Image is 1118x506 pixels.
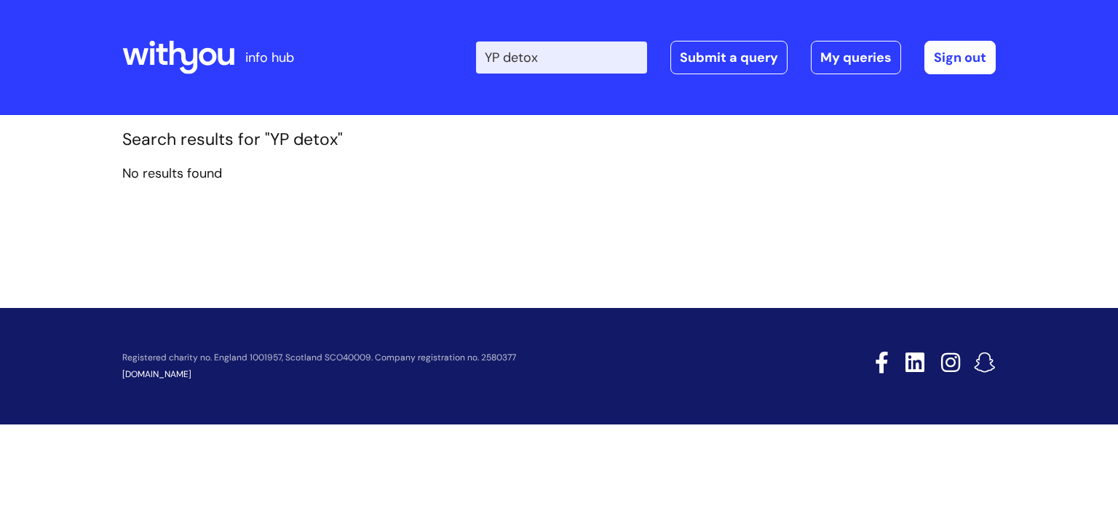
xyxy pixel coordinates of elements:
p: No results found [122,162,996,185]
h1: Search results for "YP detox" [122,130,996,150]
p: info hub [245,46,294,69]
a: Submit a query [670,41,788,74]
input: Search [476,41,647,74]
p: Registered charity no. England 1001957, Scotland SCO40009. Company registration no. 2580377 [122,353,772,363]
a: [DOMAIN_NAME] [122,368,191,380]
a: Sign out [924,41,996,74]
div: | - [476,41,996,74]
a: My queries [811,41,901,74]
